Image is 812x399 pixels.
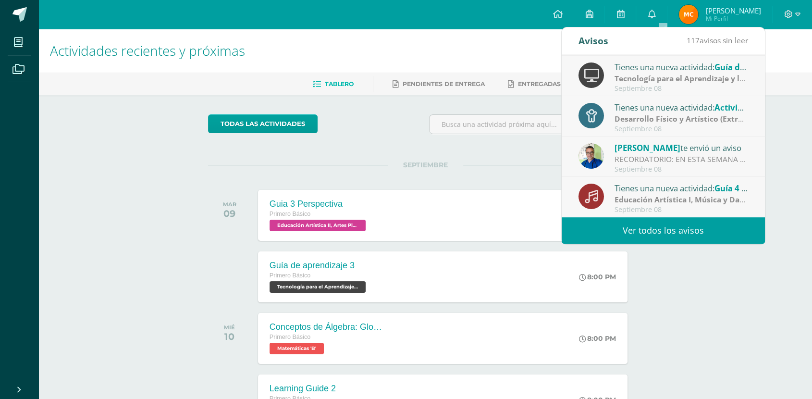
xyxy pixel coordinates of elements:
div: Conceptos de Álgebra: Glosario [270,322,385,332]
div: Septiembre 08 [615,125,748,133]
div: | Zona [615,73,748,84]
strong: Desarrollo Físico y Artístico (Extracurricular) [615,113,781,124]
div: | Zona [615,113,748,125]
div: MIÉ [224,324,235,331]
span: Pendientes de entrega [403,80,485,87]
div: 10 [224,331,235,342]
span: Entregadas [518,80,561,87]
div: MAR [223,201,236,208]
div: 09 [223,208,236,219]
div: 8:00 PM [579,334,616,343]
span: Primero Básico [270,272,310,279]
a: Tablero [313,76,354,92]
div: Tienes una nueva actividad: [615,182,748,194]
div: RECORDATORIO: EN ESTA SEMANA SE DEBE DE ENTREGAR LA MAQUETA. DE PREFERENCIA ENTREGARLO EL DÍA DE ... [615,154,748,165]
span: Mi Perfil [705,14,761,23]
span: Educación Artística II, Artes Plásticas 'B' [270,220,366,231]
div: Guía de aprendizaje 3 [270,261,368,271]
div: Tienes una nueva actividad: [615,61,748,73]
span: Actividades recientes y próximas [50,41,245,60]
img: 7cf7247d9a1789c4c95849e5e07160ff.png [679,5,698,24]
span: Matemáticas 'B' [270,343,324,354]
div: Avisos [578,27,608,54]
span: 117 [687,35,700,46]
div: Tienes una nueva actividad: [615,101,748,113]
div: Guia 3 Perspectiva [270,199,368,209]
div: Septiembre 08 [615,165,748,174]
div: Septiembre 08 [615,206,748,214]
span: Guía de aprendizaje 2 [714,62,801,73]
div: Septiembre 08 [615,85,748,93]
span: Tecnología para el Aprendizaje y la Comunicación (Informática) 'B' [270,281,366,293]
strong: Educación Artística I, Música y Danza [615,194,752,205]
div: | Zona [615,194,748,205]
div: Learning Guide 2 [270,384,368,394]
span: Primero Básico [270,334,310,340]
div: te envió un aviso [615,141,748,154]
span: avisos sin leer [687,35,748,46]
span: SEPTIEMBRE [388,161,463,169]
a: Pendientes de entrega [393,76,485,92]
span: Tablero [325,80,354,87]
input: Busca una actividad próxima aquí... [430,115,642,134]
img: 692ded2a22070436d299c26f70cfa591.png [578,143,604,169]
a: Ver todos los avisos [562,217,765,244]
span: Primero Básico [270,211,310,217]
span: [PERSON_NAME] [615,142,680,153]
div: 8:00 PM [579,273,616,281]
span: [PERSON_NAME] [705,6,761,15]
a: todas las Actividades [208,114,318,133]
a: Entregadas [508,76,561,92]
